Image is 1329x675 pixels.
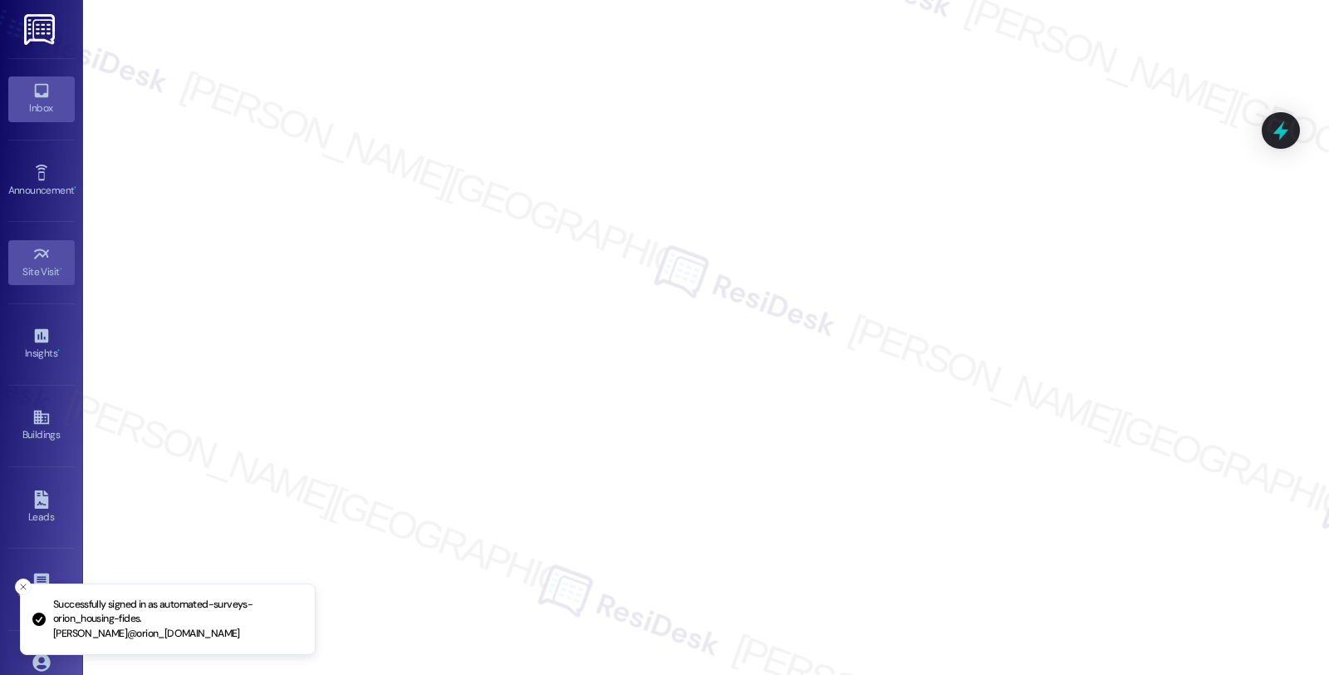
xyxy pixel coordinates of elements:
[8,76,75,121] a: Inbox
[60,264,62,275] span: •
[8,403,75,448] a: Buildings
[8,485,75,530] a: Leads
[8,322,75,367] a: Insights •
[8,240,75,285] a: Site Visit •
[8,567,75,612] a: Templates •
[57,345,60,357] span: •
[15,579,32,595] button: Close toast
[74,182,76,194] span: •
[24,14,58,45] img: ResiDesk Logo
[53,598,302,642] p: Successfully signed in as automated-surveys-orion_housing-fides.[PERSON_NAME]@orion_[DOMAIN_NAME]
